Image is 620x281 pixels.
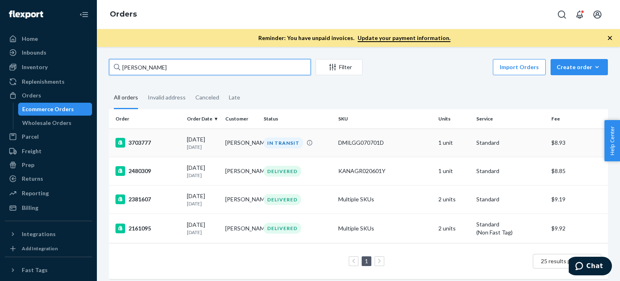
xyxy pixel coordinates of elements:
div: 3703777 [115,138,180,148]
button: Open Search Box [554,6,570,23]
th: Units [435,109,473,129]
div: Create order [557,63,602,71]
th: SKU [335,109,435,129]
a: Update your payment information. [358,34,450,42]
p: Standard [476,139,545,147]
a: Add Integration [5,244,92,254]
a: Returns [5,172,92,185]
div: KANAGR020601Y [338,167,431,175]
td: [PERSON_NAME] [222,213,260,243]
img: Flexport logo [9,11,43,19]
div: Late [229,87,240,108]
a: Inventory [5,61,92,74]
span: 25 results per page [541,258,590,264]
th: Status [260,109,335,129]
div: Ecommerce Orders [22,105,74,113]
button: Help Center [604,120,620,161]
div: 2161095 [115,224,180,233]
th: Fee [548,109,608,129]
p: Standard [476,195,545,203]
p: [DATE] [187,229,219,236]
div: Canceled [195,87,219,108]
th: Service [473,109,548,129]
div: Parcel [22,133,39,141]
th: Order Date [184,109,222,129]
div: Prep [22,161,34,169]
div: Home [22,35,38,43]
td: 1 unit [435,129,473,157]
div: 2381607 [115,194,180,204]
div: Integrations [22,230,56,238]
div: DMILGG070701D [338,139,431,147]
p: [DATE] [187,144,219,150]
p: [DATE] [187,172,219,179]
button: Filter [316,59,362,75]
div: Add Integration [22,245,58,252]
div: Inbounds [22,49,46,57]
a: Parcel [5,130,92,143]
iframe: Opens a widget where you can chat to one of our agents [569,257,612,277]
td: $8.85 [548,157,608,185]
td: [PERSON_NAME] [222,157,260,185]
td: 2 units [435,185,473,213]
div: [DATE] [187,192,219,207]
a: Inbounds [5,46,92,59]
td: Multiple SKUs [335,185,435,213]
td: [PERSON_NAME] [222,185,260,213]
a: Reporting [5,187,92,200]
div: [DATE] [187,164,219,179]
div: Customer [225,115,257,122]
td: Multiple SKUs [335,213,435,243]
button: Fast Tags [5,264,92,277]
div: Returns [22,175,43,183]
a: Billing [5,201,92,214]
div: Orders [22,91,41,99]
a: Orders [5,89,92,102]
div: DELIVERED [264,223,301,234]
div: Invalid address [148,87,186,108]
div: All orders [114,87,138,109]
td: $9.92 [548,213,608,243]
td: 1 unit [435,157,473,185]
button: Integrations [5,228,92,241]
div: Fast Tags [22,266,48,274]
p: [DATE] [187,200,219,207]
div: Reporting [22,189,49,197]
div: DELIVERED [264,166,301,177]
input: Search orders [109,59,311,75]
div: Replenishments [22,78,65,86]
div: Freight [22,147,42,155]
td: $9.19 [548,185,608,213]
th: Order [109,109,184,129]
button: Import Orders [493,59,546,75]
div: DELIVERED [264,194,301,205]
td: [PERSON_NAME] [222,129,260,157]
td: 2 units [435,213,473,243]
a: Home [5,32,92,45]
a: Prep [5,158,92,171]
div: [DATE] [187,135,219,150]
div: Inventory [22,63,48,71]
button: Open notifications [572,6,588,23]
p: Standard [476,220,545,228]
div: IN TRANSIT [264,137,303,148]
a: Freight [5,145,92,158]
div: [DATE] [187,221,219,236]
button: Create order [551,59,608,75]
ol: breadcrumbs [103,3,143,26]
a: Wholesale Orders [18,116,92,129]
div: Filter [316,63,362,71]
button: Close Navigation [76,6,92,23]
p: Reminder: You have unpaid invoices. [258,34,450,42]
p: Standard [476,167,545,175]
div: (Non Fast Tag) [476,228,545,237]
div: Billing [22,204,38,212]
a: Page 1 is your current page [363,258,370,264]
td: $8.93 [548,129,608,157]
a: Ecommerce Orders [18,103,92,116]
div: 2480309 [115,166,180,176]
a: Orders [110,10,137,19]
a: Replenishments [5,75,92,88]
